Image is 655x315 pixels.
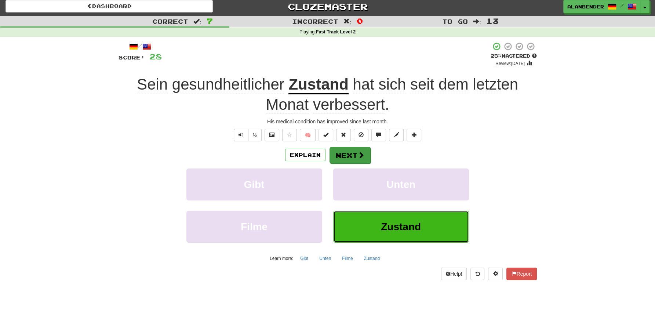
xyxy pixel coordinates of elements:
[313,96,385,113] span: verbessert
[119,54,145,61] span: Score:
[270,256,293,261] small: Learn more:
[319,129,333,141] button: Set this sentence to 100% Mastered (alt+m)
[491,53,537,59] div: Mastered
[333,211,469,243] button: Zustand
[442,18,468,25] span: To go
[152,18,188,25] span: Correct
[333,169,469,200] button: Unten
[386,179,415,190] span: Unten
[620,3,624,8] span: /
[336,129,351,141] button: Reset to 0% Mastered (alt+r)
[441,268,467,280] button: Help!
[282,129,297,141] button: Favorite sentence (alt+f)
[407,129,421,141] button: Add to collection (alt+a)
[506,268,536,280] button: Report
[353,76,374,93] span: hat
[296,253,312,264] button: Gibt
[315,253,335,264] button: Unten
[381,221,421,232] span: Zustand
[439,76,469,93] span: dem
[354,129,368,141] button: Ignore sentence (alt+i)
[285,149,325,161] button: Explain
[378,76,406,93] span: sich
[470,268,484,280] button: Round history (alt+y)
[244,179,265,190] span: Gibt
[248,129,262,141] button: ½
[119,118,537,125] div: His medical condition has improved since last month.
[316,29,356,35] strong: Fast Track Level 2
[338,253,357,264] button: Filme
[486,17,499,25] span: 13
[473,18,481,25] span: :
[360,253,384,264] button: Zustand
[389,129,404,141] button: Edit sentence (alt+d)
[266,76,518,113] span: .
[343,18,352,25] span: :
[193,18,201,25] span: :
[357,17,363,25] span: 0
[119,42,162,51] div: /
[491,53,502,59] span: 25 %
[495,61,525,66] small: Review: [DATE]
[410,76,434,93] span: seit
[371,129,386,141] button: Discuss sentence (alt+u)
[186,169,322,200] button: Gibt
[473,76,518,93] span: letzten
[292,18,338,25] span: Incorrect
[567,3,604,10] span: AlanBender
[172,76,284,93] span: gesundheitlicher
[234,129,248,141] button: Play sentence audio (ctl+space)
[330,147,371,164] button: Next
[266,96,309,113] span: Monat
[241,221,268,232] span: Filme
[300,129,316,141] button: 🧠
[149,52,162,61] span: 28
[288,76,348,94] u: Zustand
[232,129,262,141] div: Text-to-speech controls
[186,211,322,243] button: Filme
[207,17,213,25] span: 7
[137,76,168,93] span: Sein
[265,129,279,141] button: Show image (alt+x)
